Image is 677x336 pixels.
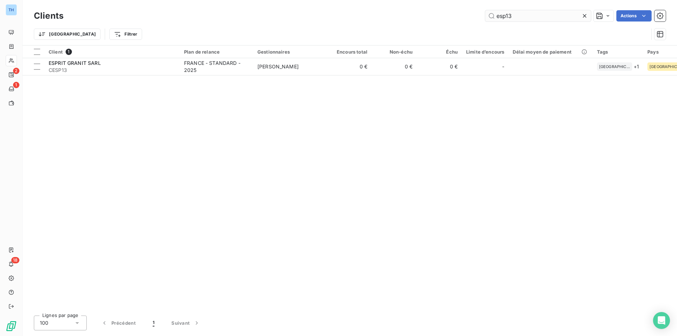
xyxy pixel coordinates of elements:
[163,316,209,330] button: Suivant
[144,316,163,330] button: 1
[417,58,462,75] td: 0 €
[34,10,63,22] h3: Clients
[616,10,652,22] button: Actions
[327,58,372,75] td: 0 €
[109,29,142,40] button: Filtrer
[153,319,154,326] span: 1
[597,49,639,55] div: Tags
[485,10,591,22] input: Rechercher
[466,49,504,55] div: Limite d’encours
[421,49,458,55] div: Échu
[13,82,19,88] span: 1
[257,49,322,55] div: Gestionnaires
[599,65,630,69] span: [GEOGRAPHIC_DATA]
[331,49,367,55] div: Encours total
[66,49,72,55] span: 1
[372,58,417,75] td: 0 €
[653,312,670,329] div: Open Intercom Messenger
[502,63,504,70] span: -
[49,49,63,55] span: Client
[6,320,17,332] img: Logo LeanPay
[49,67,176,74] span: CESP13
[257,63,299,69] span: [PERSON_NAME]
[13,68,19,74] span: 2
[34,29,100,40] button: [GEOGRAPHIC_DATA]
[49,60,101,66] span: ESPRIT GRANIT SARL
[184,60,249,74] div: FRANCE - STANDARD - 2025
[634,63,639,70] span: + 1
[184,49,249,55] div: Plan de relance
[40,319,48,326] span: 100
[513,49,588,55] div: Délai moyen de paiement
[92,316,144,330] button: Précédent
[6,4,17,16] div: TH
[376,49,413,55] div: Non-échu
[11,257,19,263] span: 18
